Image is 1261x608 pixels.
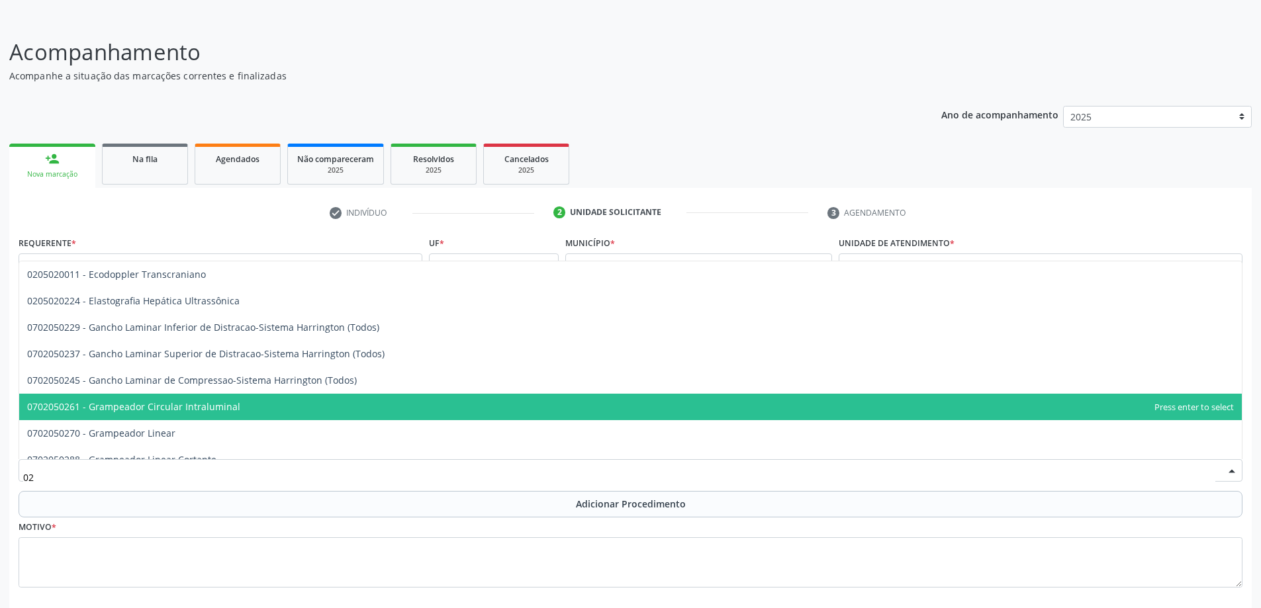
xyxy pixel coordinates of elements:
span: 0205020011 - Ecodoppler Transcraniano [27,268,206,281]
button: Adicionar Procedimento [19,491,1242,517]
label: UF [429,233,444,253]
input: Buscar por procedimento [23,464,1215,490]
div: 2025 [400,165,467,175]
div: Unidade solicitante [570,206,661,218]
span: Adicionar Procedimento [576,497,686,511]
span: 0702050229 - Gancho Laminar Inferior de Distracao-Sistema Harrington (Todos) [27,321,379,333]
span: 0702050261 - Grampeador Circular Intraluminal [27,400,240,413]
div: 2025 [493,165,559,175]
div: 2 [553,206,565,218]
span: 0702050270 - Grampeador Linear [27,427,175,439]
p: Ano de acompanhamento [941,106,1058,122]
span: [PERSON_NAME] [570,258,805,271]
span: Não compareceram [297,153,374,165]
span: 0702050245 - Gancho Laminar de Compressao-Sistema Harrington (Todos) [27,374,357,386]
span: Médico(a) [23,258,395,271]
div: Nova marcação [19,169,86,179]
span: Agendados [216,153,259,165]
label: Requerente [19,233,76,253]
p: Acompanhamento [9,36,879,69]
span: Resolvidos [413,153,454,165]
span: Na fila [132,153,158,165]
label: Município [565,233,615,253]
div: person_add [45,152,60,166]
span: 0702050237 - Gancho Laminar Superior de Distracao-Sistema Harrington (Todos) [27,347,385,360]
label: Unidade de atendimento [839,233,955,253]
span: 0702050288 - Grampeador Linear Cortante [27,453,216,466]
span: Unidade de Saude da Familia Barra Nova [843,258,1215,271]
p: Acompanhe a situação das marcações correntes e finalizadas [9,69,879,83]
div: 2025 [297,165,374,175]
span: AL [434,258,532,271]
span: Cancelados [504,153,549,165]
label: Motivo [19,517,56,538]
span: 0205020224 - Elastografia Hepática Ultrassônica [27,294,240,307]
